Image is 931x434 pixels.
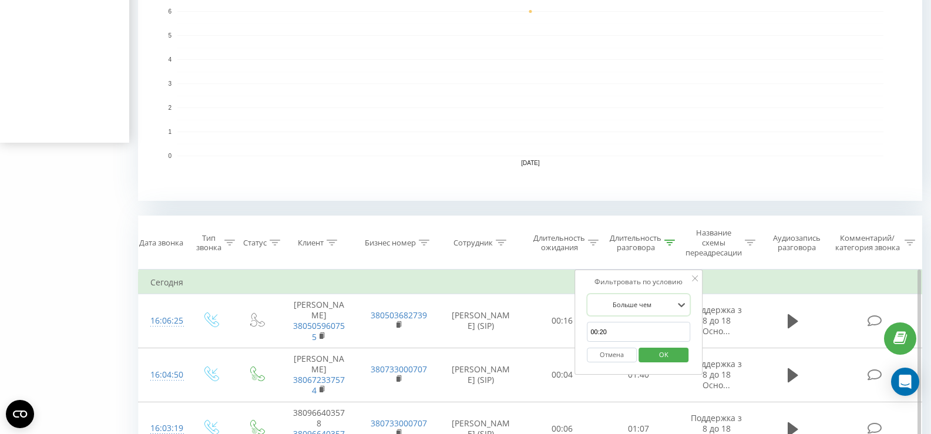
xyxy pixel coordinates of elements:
a: 380505960755 [293,320,345,342]
div: 16:04:50 [150,364,176,386]
div: Бизнес номер [365,238,416,248]
text: 2 [168,105,172,111]
button: OK [638,348,688,362]
td: 00:04 [524,348,600,402]
div: Длительность разговора [610,233,661,253]
a: 380733000707 [371,418,427,429]
span: Поддержка з 8 до 18 Осно... [691,304,742,337]
text: [DATE] [521,160,540,166]
div: 16:06:25 [150,309,176,332]
div: Статус [243,238,267,248]
button: Open CMP widget [6,400,34,428]
input: 00:00 [587,322,690,342]
text: 3 [168,80,172,87]
text: 1 [168,129,172,135]
td: [PERSON_NAME] (SIP) [438,294,524,348]
td: Сегодня [139,271,922,294]
td: [PERSON_NAME] (SIP) [438,348,524,402]
div: Open Intercom Messenger [891,368,919,396]
div: Тип звонка [196,233,221,253]
div: Сотрудник [453,238,493,248]
td: [PERSON_NAME] [279,294,358,348]
div: Название схемы переадресации [685,228,742,258]
a: 380503682739 [371,309,427,321]
div: Аудиозапись разговора [767,233,827,253]
span: Поддержка з 8 до 18 Осно... [691,358,742,391]
text: 5 [168,32,172,39]
td: [PERSON_NAME] [279,348,358,402]
div: Длительность ожидания [533,233,585,253]
td: 00:16 [524,294,600,348]
text: 0 [168,153,172,159]
button: Отмена [587,348,637,362]
div: Клиент [298,238,324,248]
div: Фильтровать по условию [587,276,690,288]
div: Комментарий/категория звонка [833,233,902,253]
div: Дата звонка [139,238,183,248]
text: 4 [168,56,172,63]
text: 6 [168,8,172,15]
span: OK [647,345,680,364]
a: 380733000707 [371,364,427,375]
a: 380672337574 [293,374,345,396]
